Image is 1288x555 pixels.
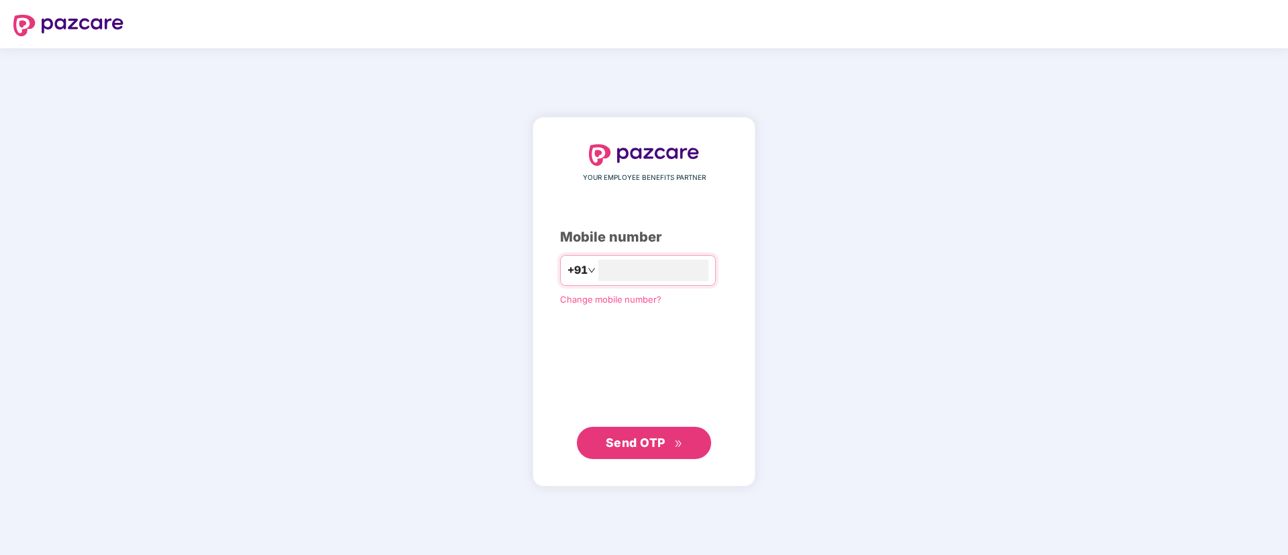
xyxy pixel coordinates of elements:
[606,436,665,450] span: Send OTP
[567,262,588,279] span: +91
[589,144,699,166] img: logo
[13,15,124,36] img: logo
[560,227,728,248] div: Mobile number
[577,427,711,459] button: Send OTPdouble-right
[674,440,683,448] span: double-right
[560,294,661,305] a: Change mobile number?
[583,172,706,183] span: YOUR EMPLOYEE BENEFITS PARTNER
[588,266,596,274] span: down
